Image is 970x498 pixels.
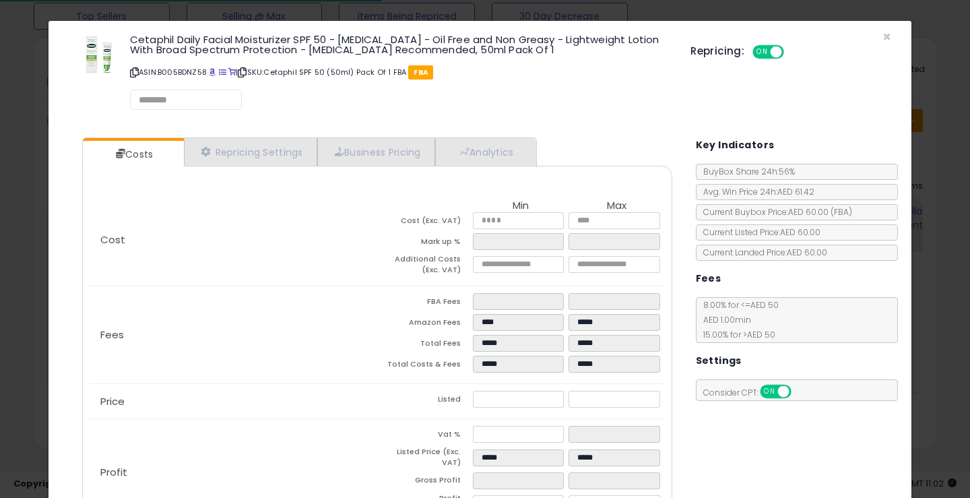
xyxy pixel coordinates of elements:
[228,67,236,77] a: Your listing only
[696,270,721,287] h5: Fees
[377,356,473,377] td: Total Costs & Fees
[377,335,473,356] td: Total Fees
[184,138,317,166] a: Repricing Settings
[788,206,852,218] span: AED 60.00
[377,314,473,335] td: Amazon Fees
[90,330,377,340] p: Fees
[473,200,569,212] th: Min
[831,206,852,218] span: ( FBA )
[377,472,473,493] td: Gross Profit
[697,314,751,325] span: AED 1.00 min
[697,186,814,197] span: Avg. Win Price 24h: AED 61.42
[408,65,433,80] span: FBA
[696,137,775,154] h5: Key Indicators
[882,27,891,46] span: ×
[697,329,775,340] span: 15.00 % for > AED 50
[569,200,664,212] th: Max
[90,467,377,478] p: Profit
[697,387,809,398] span: Consider CPT:
[377,233,473,254] td: Mark up %
[754,46,771,58] span: ON
[90,396,377,407] p: Price
[697,247,827,258] span: Current Landed Price: AED 60.00
[697,206,852,218] span: Current Buybox Price:
[690,46,744,57] h5: Repricing:
[697,299,779,340] span: 8.00 % for <= AED 50
[697,226,820,238] span: Current Listed Price: AED 60.00
[90,235,377,245] p: Cost
[79,34,119,75] img: 41-6yp7RFvL._SL60_.jpg
[377,254,473,279] td: Additional Costs (Exc. VAT)
[435,138,535,166] a: Analytics
[697,166,795,177] span: BuyBox Share 24h: 56%
[696,352,742,369] h5: Settings
[317,138,435,166] a: Business Pricing
[219,67,226,77] a: All offer listings
[83,141,183,168] a: Costs
[782,46,804,58] span: OFF
[377,293,473,314] td: FBA Fees
[209,67,216,77] a: BuyBox page
[377,391,473,412] td: Listed
[377,426,473,447] td: Vat %
[761,386,778,398] span: ON
[130,61,670,83] p: ASIN: B005BDNZ58 | SKU: Cetaphil SPF 50 (50ml) Pack Of 1 FBA
[130,34,670,55] h3: Cetaphil Daily Facial Moisturizer SPF 50 - [MEDICAL_DATA] - Oil Free and Non Greasy - Lightweight...
[377,212,473,233] td: Cost (Exc. VAT)
[377,447,473,472] td: Listed Price (Exc. VAT)
[789,386,810,398] span: OFF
